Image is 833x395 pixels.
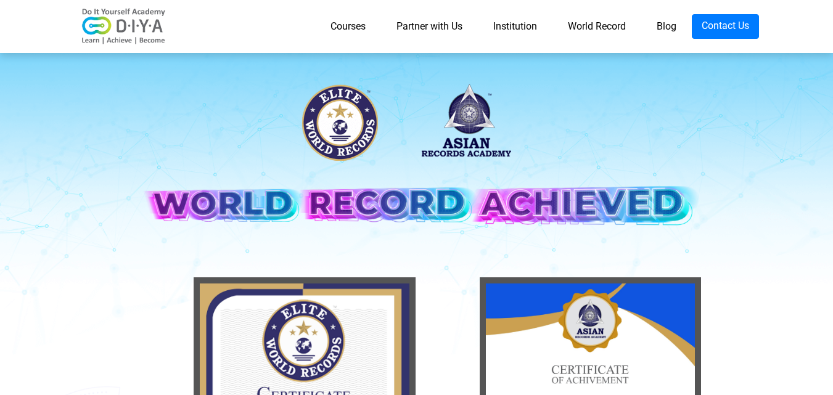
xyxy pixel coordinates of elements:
a: Partner with Us [381,14,478,39]
img: logo-v2.png [75,8,173,45]
a: Blog [641,14,692,39]
a: Contact Us [692,14,759,39]
img: banner-desk.png [133,73,700,256]
a: Courses [315,14,381,39]
a: Institution [478,14,552,39]
a: World Record [552,14,641,39]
